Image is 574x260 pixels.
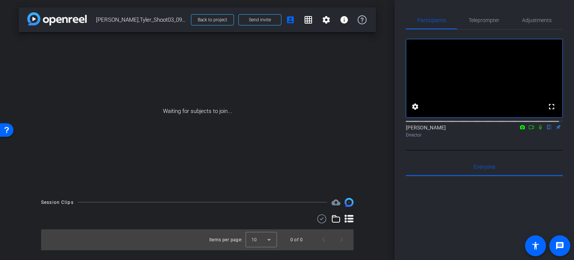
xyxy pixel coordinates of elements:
[345,198,354,207] img: Session clips
[27,12,87,25] img: app-logo
[340,15,349,24] mat-icon: info
[238,14,281,25] button: Send invite
[411,102,420,111] mat-icon: settings
[290,236,303,244] div: 0 of 0
[209,236,243,244] div: Items per page:
[531,241,540,250] mat-icon: accessibility
[41,199,74,206] div: Session Clips
[322,15,331,24] mat-icon: settings
[331,198,340,207] mat-icon: cloud_upload
[474,164,495,169] span: Everyone
[198,17,227,22] span: Back to project
[249,17,271,23] span: Send invite
[286,15,295,24] mat-icon: account_box
[417,18,446,23] span: Participants
[96,12,186,27] span: [PERSON_NAME],Tyler_Shoot03_09102025
[304,15,313,24] mat-icon: grid_on
[406,132,563,138] div: Director
[315,231,333,249] button: Previous page
[191,14,234,25] button: Back to project
[547,102,556,111] mat-icon: fullscreen
[469,18,499,23] span: Teleprompter
[522,18,552,23] span: Adjustments
[333,231,351,249] button: Next page
[406,124,563,138] div: [PERSON_NAME]
[331,198,340,207] span: Destinations for your clips
[19,32,376,190] div: Waiting for subjects to join...
[545,123,554,130] mat-icon: flip
[555,241,564,250] mat-icon: message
